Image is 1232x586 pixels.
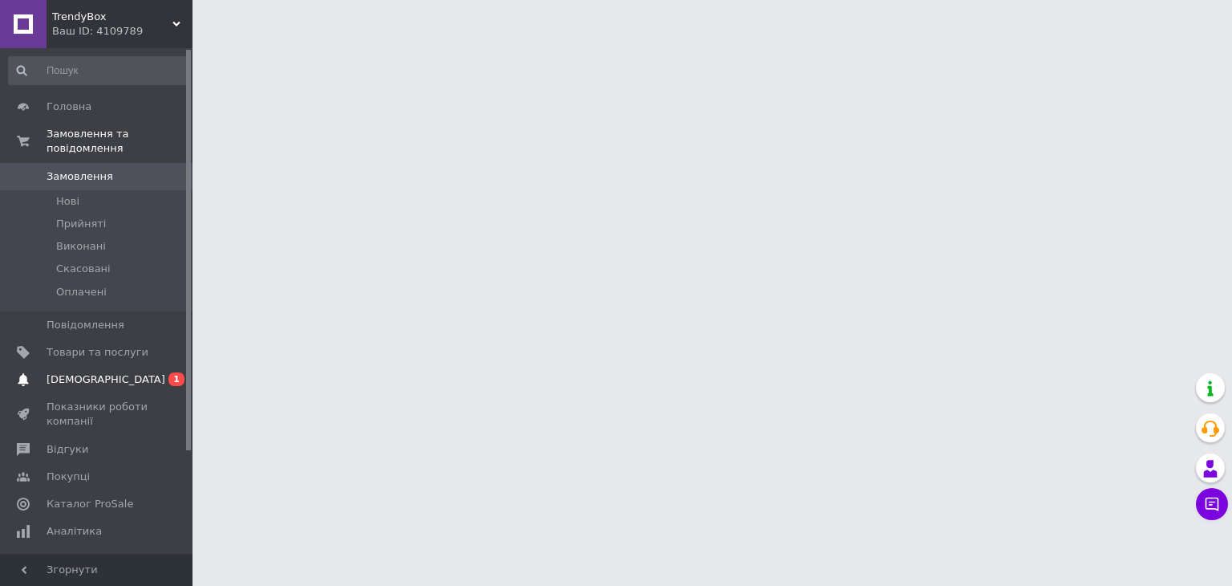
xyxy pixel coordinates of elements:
[47,169,113,184] span: Замовлення
[8,56,189,85] input: Пошук
[47,372,165,387] span: [DEMOGRAPHIC_DATA]
[56,239,106,254] span: Виконані
[47,470,90,484] span: Покупці
[47,318,124,332] span: Повідомлення
[47,400,148,429] span: Показники роботи компанії
[56,194,79,209] span: Нові
[47,345,148,360] span: Товари та послуги
[47,100,91,114] span: Головна
[47,551,148,580] span: Управління сайтом
[47,442,88,457] span: Відгуки
[47,497,133,511] span: Каталог ProSale
[56,262,111,276] span: Скасовані
[47,524,102,539] span: Аналітика
[168,372,184,386] span: 1
[52,24,192,39] div: Ваш ID: 4109789
[56,217,106,231] span: Прийняті
[56,285,107,299] span: Оплачені
[52,10,172,24] span: TrendyBox
[47,127,192,156] span: Замовлення та повідомлення
[1196,488,1228,520] button: Чат з покупцем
